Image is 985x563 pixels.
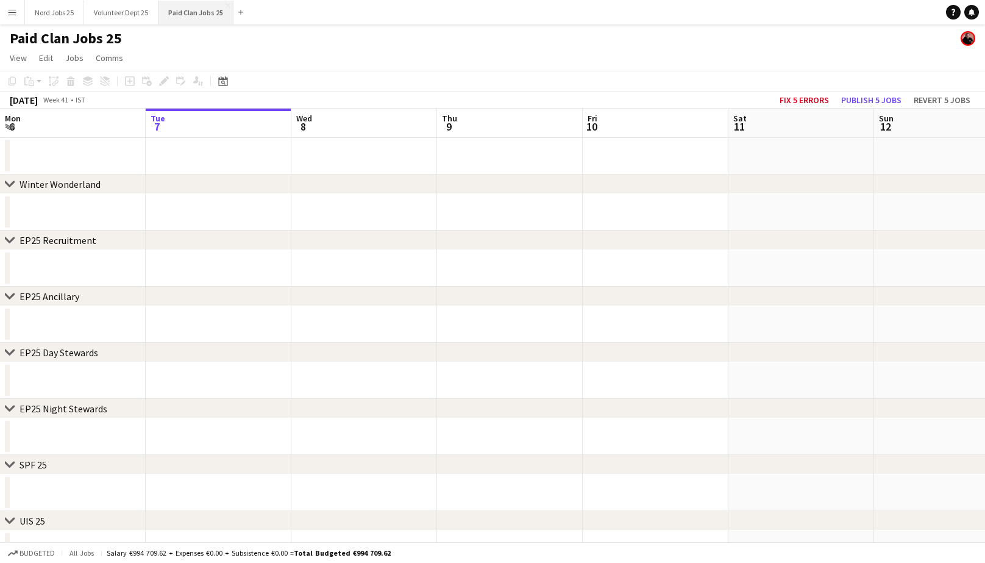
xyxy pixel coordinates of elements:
[440,120,457,134] span: 9
[20,178,101,190] div: Winter Wonderland
[294,120,312,134] span: 8
[151,113,165,124] span: Tue
[296,113,312,124] span: Wed
[909,92,975,108] button: Revert 5 jobs
[10,94,38,106] div: [DATE]
[3,120,21,134] span: 6
[39,52,53,63] span: Edit
[6,547,57,560] button: Budgeted
[20,549,55,558] span: Budgeted
[10,29,122,48] h1: Paid Clan Jobs 25
[84,1,158,24] button: Volunteer Dept 25
[65,52,84,63] span: Jobs
[76,95,85,104] div: IST
[442,113,457,124] span: Thu
[731,120,747,134] span: 11
[775,92,834,108] button: Fix 5 errors
[879,113,894,124] span: Sun
[107,548,391,558] div: Salary €994 709.62 + Expenses €0.00 + Subsistence €0.00 =
[40,95,71,104] span: Week 41
[961,31,975,46] app-user-avatar: Stevie Taylor
[586,120,597,134] span: 10
[836,92,906,108] button: Publish 5 jobs
[733,113,747,124] span: Sat
[877,120,894,134] span: 12
[60,50,88,66] a: Jobs
[25,1,84,24] button: Nord Jobs 25
[588,113,597,124] span: Fri
[294,548,391,558] span: Total Budgeted €994 709.62
[5,113,21,124] span: Mon
[20,515,45,527] div: UIS 25
[20,403,107,415] div: EP25 Night Stewards
[20,234,96,246] div: EP25 Recruitment
[67,548,96,558] span: All jobs
[149,120,165,134] span: 7
[20,290,79,303] div: EP25 Ancillary
[96,52,123,63] span: Comms
[34,50,58,66] a: Edit
[91,50,128,66] a: Comms
[20,459,47,471] div: SPF 25
[10,52,27,63] span: View
[158,1,233,24] button: Paid Clan Jobs 25
[5,50,32,66] a: View
[20,346,98,359] div: EP25 Day Stewards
